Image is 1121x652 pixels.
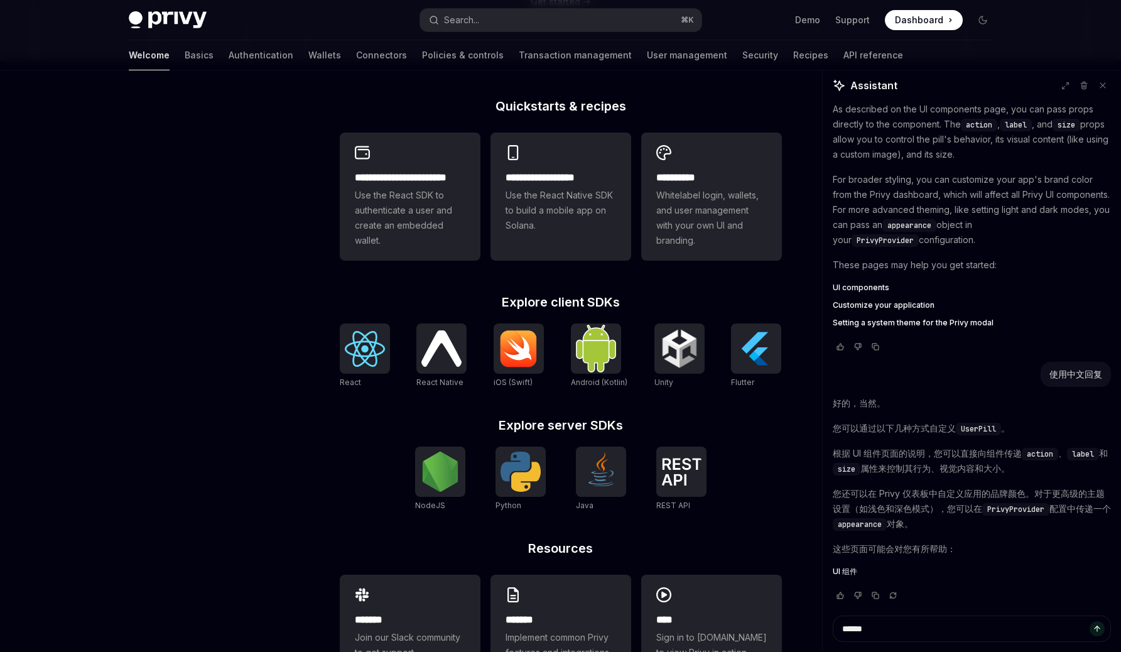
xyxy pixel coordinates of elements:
[868,340,883,353] button: Copy chat response
[843,40,903,70] a: API reference
[356,40,407,70] a: Connectors
[885,10,963,30] a: Dashboard
[340,296,782,308] h2: Explore client SDKs
[833,318,994,328] span: Setting a system theme for the Privy modal
[571,378,627,387] span: Android (Kotlin)
[868,589,883,602] button: Copy chat response
[833,421,1111,436] p: 您可以通过以下几种方式自定义 。
[833,541,1111,557] p: 这些页面可能会对您有所帮助：
[340,542,782,555] h2: Resources
[887,220,931,231] span: appearance
[576,501,593,510] span: Java
[793,40,828,70] a: Recipes
[519,40,632,70] a: Transaction management
[654,323,705,389] a: UnityUnity
[581,452,621,492] img: Java
[833,283,889,293] span: UI components
[895,14,943,26] span: Dashboard
[355,188,465,248] span: Use the React SDK to authenticate a user and create an embedded wallet.
[444,13,479,28] div: Search...
[308,40,341,70] a: Wallets
[576,447,626,512] a: JavaJava
[1049,368,1102,381] div: 使用中文回复
[501,452,541,492] img: Python
[415,447,465,512] a: NodeJSNodeJS
[795,14,820,26] a: Demo
[833,318,1111,328] a: Setting a system theme for the Privy modal
[833,300,1111,310] a: Customize your application
[129,11,207,29] img: dark logo
[185,40,214,70] a: Basics
[422,40,504,70] a: Policies & controls
[340,323,390,389] a: ReactReact
[1027,449,1053,459] span: action
[656,501,690,510] span: REST API
[833,172,1111,247] p: For broader styling, you can customize your app's brand color from the Privy dashboard, which wil...
[576,325,616,372] img: Android (Kotlin)
[229,40,293,70] a: Authentication
[656,447,707,512] a: REST APIREST API
[833,567,1111,577] a: UI 组件
[833,102,1111,162] p: As described on the UI components page, you can pass props directly to the component. The , , and...
[973,10,993,30] button: Toggle dark mode
[833,446,1111,476] p: 根据 UI 组件页面的说明，您可以直接向组件传递 、 和 属性来控制其行为、视觉内容和大小。
[835,14,870,26] a: Support
[420,452,460,492] img: NodeJS
[833,396,1111,411] p: 好的，当然。
[966,120,992,130] span: action
[496,447,546,512] a: PythonPython
[850,589,865,602] button: Vote that response was not good
[641,133,782,261] a: **** *****Whitelabel login, wallets, and user management with your own UI and branding.
[885,589,901,602] button: Reload last chat
[494,378,533,387] span: iOS (Swift)
[833,589,848,602] button: Vote that response was good
[506,188,616,233] span: Use the React Native SDK to build a mobile app on Solana.
[656,188,767,248] span: Whitelabel login, wallets, and user management with your own UI and branding.
[421,330,462,366] img: React Native
[731,323,781,389] a: FlutterFlutter
[420,9,701,31] button: Search...⌘K
[415,501,445,510] span: NodeJS
[857,236,914,246] span: PrivyProvider
[416,323,467,389] a: React NativeReact Native
[987,504,1044,514] span: PrivyProvider
[742,40,778,70] a: Security
[838,464,855,474] span: size
[340,100,782,112] h2: Quickstarts & recipes
[571,323,627,389] a: Android (Kotlin)Android (Kotlin)
[833,258,1111,273] p: These pages may help you get started:
[654,378,673,387] span: Unity
[833,300,934,310] span: Customize your application
[850,340,865,353] button: Vote that response was not good
[736,329,776,369] img: Flutter
[499,330,539,367] img: iOS (Swift)
[661,458,701,486] img: REST API
[833,567,857,577] span: UI 组件
[1072,449,1094,459] span: label
[961,424,996,434] span: UserPill
[416,378,463,387] span: React Native
[1005,120,1027,130] span: label
[833,283,1111,293] a: UI components
[833,340,848,353] button: Vote that response was good
[659,329,700,369] img: Unity
[838,519,882,530] span: appearance
[647,40,727,70] a: User management
[681,15,694,25] span: ⌘ K
[1090,621,1105,636] button: Send message
[850,78,897,93] span: Assistant
[345,331,385,367] img: React
[833,616,1111,642] textarea: Ask a question...
[833,486,1111,531] p: 您还可以在 Privy 仪表板中自定义应用的品牌颜色。对于更高级的主题设置（如浅色和深色模式），您可以在 配置中传递一个 对象。
[731,378,754,387] span: Flutter
[129,40,170,70] a: Welcome
[1058,120,1075,130] span: size
[494,323,544,389] a: iOS (Swift)iOS (Swift)
[496,501,521,510] span: Python
[490,133,631,261] a: **** **** **** ***Use the React Native SDK to build a mobile app on Solana.
[340,419,782,432] h2: Explore server SDKs
[340,378,361,387] span: React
